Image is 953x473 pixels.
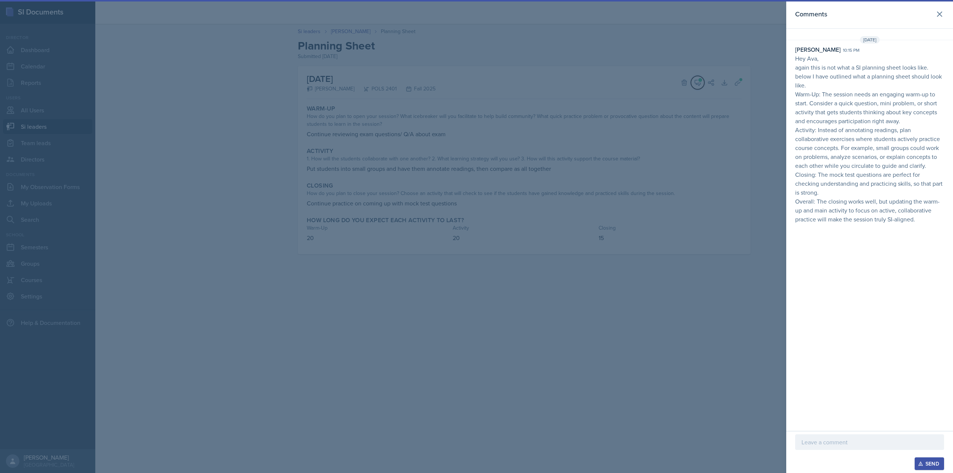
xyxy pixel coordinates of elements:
p: Activity: Instead of annotating readings, plan collaborative exercises where students actively pr... [795,125,944,170]
span: [DATE] [860,36,880,44]
p: Overall: The closing works well, but updating the warm-up and main activity to focus on active, c... [795,197,944,224]
p: Warm-Up: The session needs an engaging warm-up to start. Consider a quick question, mini problem,... [795,90,944,125]
p: again this is not what a SI planning sheet looks like. below I have outlined what a planning shee... [795,63,944,90]
h2: Comments [795,9,827,19]
p: Hey Ava, [795,54,944,63]
div: 10:15 pm [843,47,860,54]
button: Send [915,457,944,470]
div: [PERSON_NAME] [795,45,841,54]
p: Closing: The mock test questions are perfect for checking understanding and practicing skills, so... [795,170,944,197]
div: Send [919,461,939,467]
